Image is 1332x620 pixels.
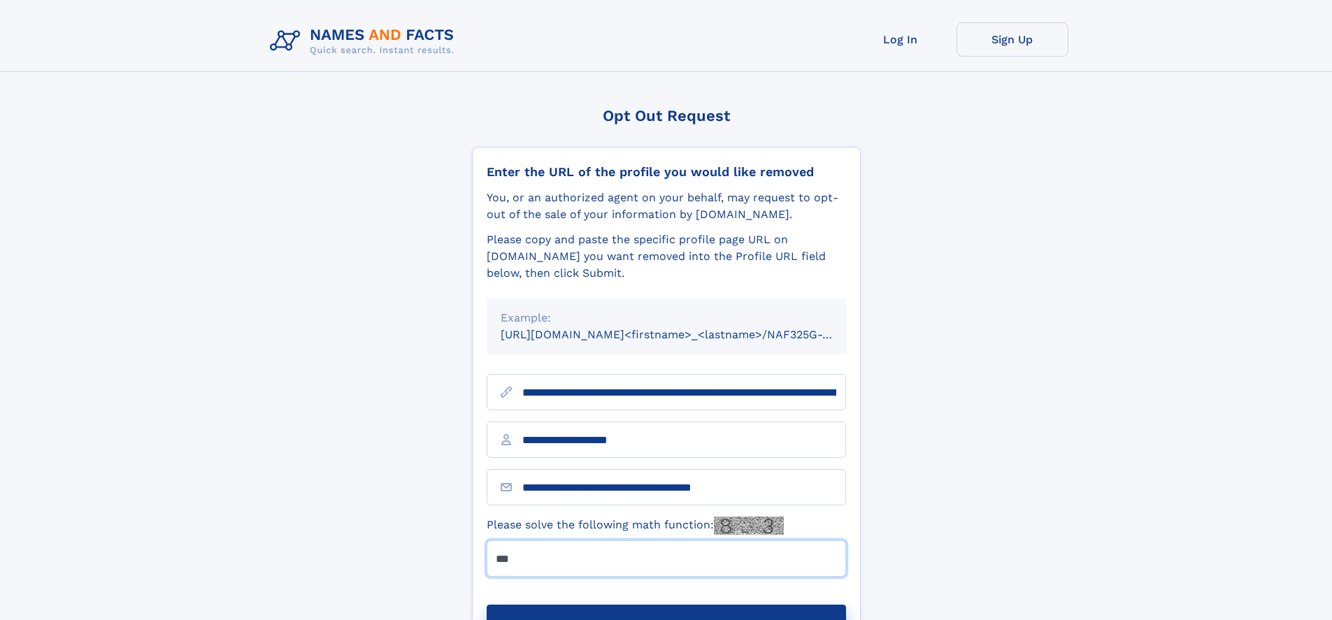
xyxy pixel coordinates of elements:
[487,189,846,223] div: You, or an authorized agent on your behalf, may request to opt-out of the sale of your informatio...
[264,22,466,60] img: Logo Names and Facts
[487,231,846,282] div: Please copy and paste the specific profile page URL on [DOMAIN_NAME] you want removed into the Pr...
[501,328,873,341] small: [URL][DOMAIN_NAME]<firstname>_<lastname>/NAF325G-xxxxxxxx
[487,164,846,180] div: Enter the URL of the profile you would like removed
[472,107,861,124] div: Opt Out Request
[501,310,832,326] div: Example:
[957,22,1068,57] a: Sign Up
[487,517,784,535] label: Please solve the following math function:
[845,22,957,57] a: Log In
